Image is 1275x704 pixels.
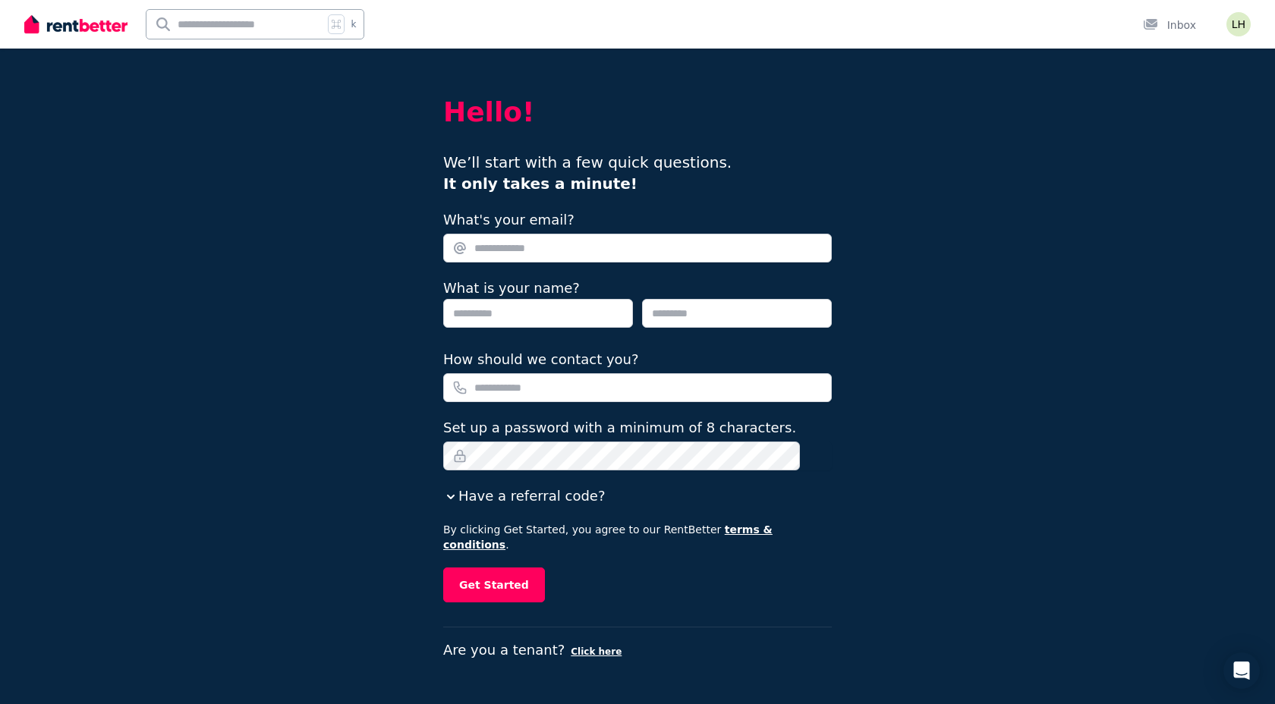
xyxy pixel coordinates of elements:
img: RentBetter [24,13,127,36]
div: Open Intercom Messenger [1223,652,1260,689]
span: k [351,18,356,30]
div: Inbox [1143,17,1196,33]
button: Get Started [443,567,545,602]
label: How should we contact you? [443,349,639,370]
h2: Hello! [443,97,832,127]
span: We’ll start with a few quick questions. [443,153,732,193]
button: Click here [571,646,622,658]
p: Are you a tenant? [443,640,832,661]
label: What's your email? [443,209,575,231]
button: Have a referral code? [443,486,605,507]
b: It only takes a minute! [443,174,637,193]
img: Lane Hams [1226,12,1251,36]
label: What is your name? [443,280,580,296]
p: By clicking Get Started, you agree to our RentBetter . [443,522,832,552]
label: Set up a password with a minimum of 8 characters. [443,417,796,438]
